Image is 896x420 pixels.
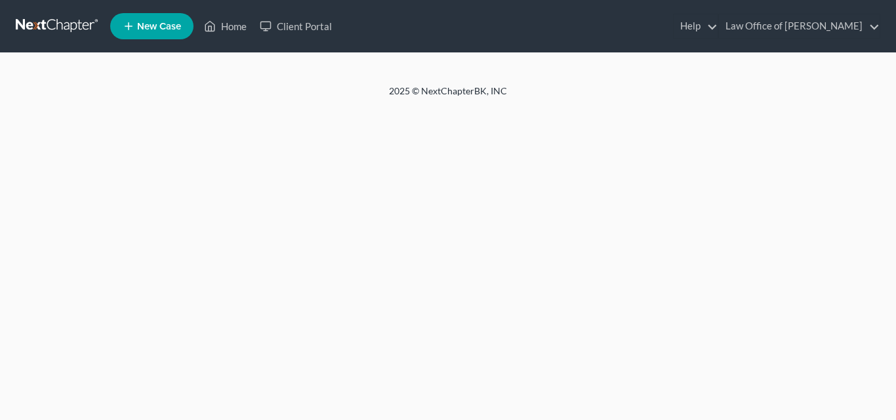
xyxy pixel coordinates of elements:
a: Help [674,14,718,38]
a: Home [197,14,253,38]
a: Law Office of [PERSON_NAME] [719,14,880,38]
new-legal-case-button: New Case [110,13,193,39]
a: Client Portal [253,14,338,38]
div: 2025 © NextChapterBK, INC [74,85,822,108]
